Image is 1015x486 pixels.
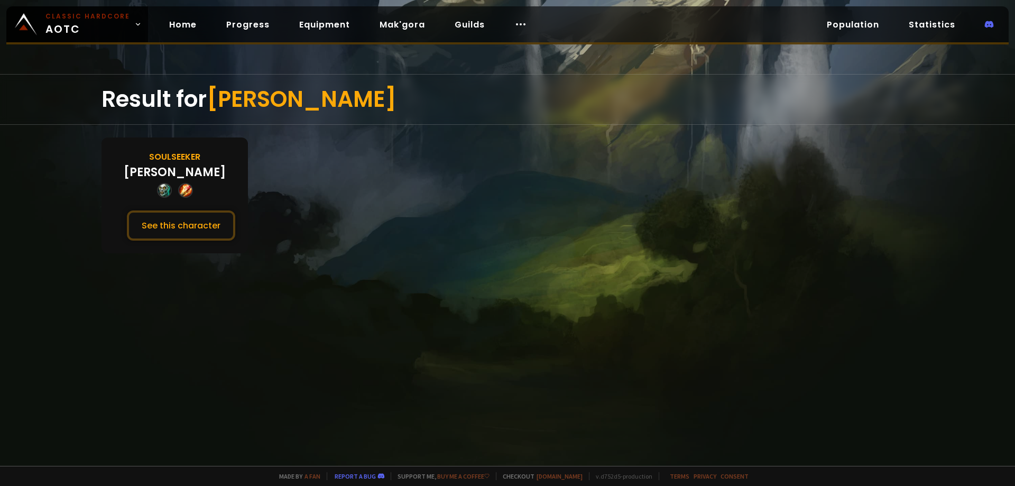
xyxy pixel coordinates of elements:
[900,14,964,35] a: Statistics
[101,75,914,124] div: Result for
[218,14,278,35] a: Progress
[446,14,493,35] a: Guilds
[161,14,205,35] a: Home
[818,14,888,35] a: Population
[437,472,490,480] a: Buy me a coffee
[391,472,490,480] span: Support me,
[496,472,583,480] span: Checkout
[124,163,226,181] div: [PERSON_NAME]
[149,150,200,163] div: Soulseeker
[335,472,376,480] a: Report a bug
[291,14,358,35] a: Equipment
[45,12,130,21] small: Classic Hardcore
[694,472,716,480] a: Privacy
[304,472,320,480] a: a fan
[721,472,749,480] a: Consent
[273,472,320,480] span: Made by
[45,12,130,37] span: AOTC
[207,84,396,115] span: [PERSON_NAME]
[127,210,235,241] button: See this character
[6,6,148,42] a: Classic HardcoreAOTC
[670,472,689,480] a: Terms
[589,472,652,480] span: v. d752d5 - production
[371,14,433,35] a: Mak'gora
[537,472,583,480] a: [DOMAIN_NAME]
